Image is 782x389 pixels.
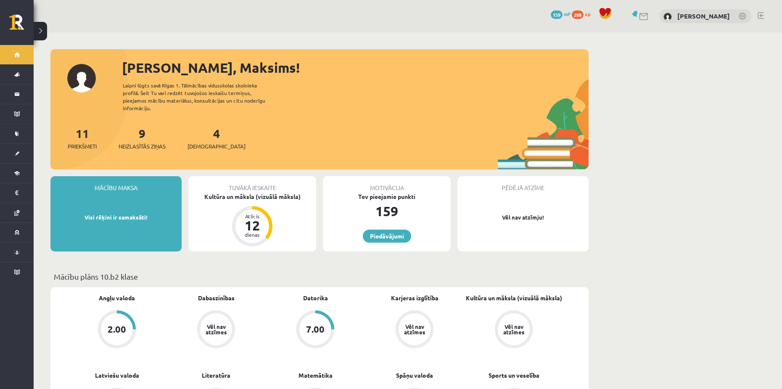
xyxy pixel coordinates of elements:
a: Karjeras izglītība [391,294,439,302]
p: Vēl nav atzīmju! [462,213,584,222]
img: Maksims Vasiļjevs [663,13,672,21]
div: 7.00 [306,325,325,334]
div: Pēdējā atzīme [457,176,589,192]
a: Datorika [303,294,328,302]
div: dienas [240,232,265,237]
a: 7.00 [266,310,365,350]
a: Matemātika [299,371,333,380]
a: Rīgas 1. Tālmācības vidusskola [9,15,34,36]
p: Visi rēķini ir samaksāti! [55,213,177,222]
span: 288 [572,11,584,19]
div: Atlicis [240,214,265,219]
span: Priekšmeti [68,142,97,151]
a: Vēl nav atzīmes [464,310,563,350]
div: Vēl nav atzīmes [403,324,426,335]
div: 12 [240,219,265,232]
a: Kultūra un māksla (vizuālā māksla) Atlicis 12 dienas [188,192,316,248]
a: 288 xp [572,11,594,17]
div: Vēl nav atzīmes [502,324,526,335]
div: Motivācija [323,176,451,192]
a: 9Neizlasītās ziņas [119,126,166,151]
a: Literatūra [202,371,230,380]
div: [PERSON_NAME], Maksims! [122,58,589,78]
a: Spāņu valoda [396,371,433,380]
p: Mācību plāns 10.b2 klase [54,271,585,282]
span: [DEMOGRAPHIC_DATA] [188,142,246,151]
a: Piedāvājumi [363,230,411,243]
a: [PERSON_NAME] [677,12,730,20]
span: mP [564,11,571,17]
a: Latviešu valoda [95,371,139,380]
a: Angļu valoda [99,294,135,302]
a: Sports un veselība [489,371,539,380]
a: Vēl nav atzīmes [365,310,464,350]
div: Kultūra un māksla (vizuālā māksla) [188,192,316,201]
div: Tev pieejamie punkti [323,192,451,201]
div: Tuvākā ieskaite [188,176,316,192]
a: Vēl nav atzīmes [166,310,266,350]
a: 2.00 [67,310,166,350]
div: 2.00 [108,325,126,334]
div: Laipni lūgts savā Rīgas 1. Tālmācības vidusskolas skolnieka profilā. Šeit Tu vari redzēt tuvojošo... [123,82,280,112]
div: Vēl nav atzīmes [204,324,228,335]
div: 159 [323,201,451,221]
a: Kultūra un māksla (vizuālā māksla) [466,294,562,302]
a: 4[DEMOGRAPHIC_DATA] [188,126,246,151]
span: 159 [551,11,563,19]
span: xp [585,11,590,17]
a: Dabaszinības [198,294,235,302]
a: 11Priekšmeti [68,126,97,151]
a: 159 mP [551,11,571,17]
span: Neizlasītās ziņas [119,142,166,151]
div: Mācību maksa [50,176,182,192]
